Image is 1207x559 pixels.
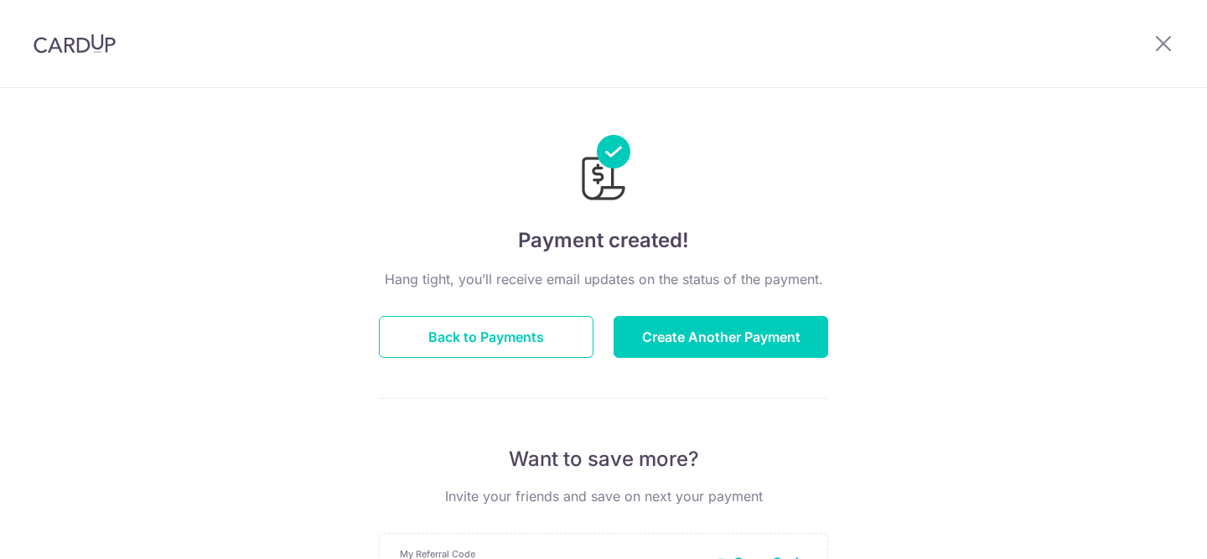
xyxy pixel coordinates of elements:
[379,446,828,473] p: Want to save more?
[379,269,828,289] p: Hang tight, you’ll receive email updates on the status of the payment.
[1099,509,1190,551] iframe: Opens a widget where you can find more information
[577,135,630,205] img: Payments
[379,225,828,256] h4: Payment created!
[379,316,593,358] button: Back to Payments
[379,486,828,506] p: Invite your friends and save on next your payment
[614,316,828,358] button: Create Another Payment
[34,34,116,54] img: CardUp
